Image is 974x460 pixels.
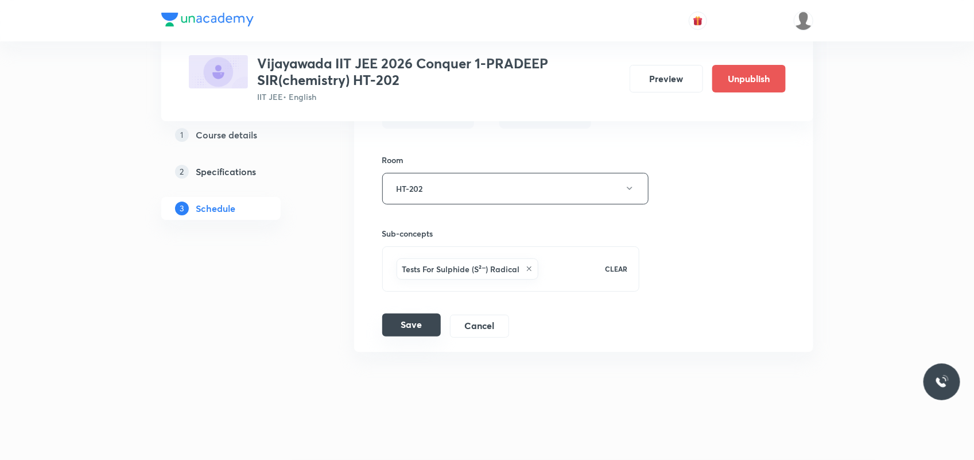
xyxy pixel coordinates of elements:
[175,128,189,142] p: 1
[175,202,189,215] p: 3
[382,173,649,204] button: HT-202
[161,160,317,183] a: 2Specifications
[161,123,317,146] a: 1Course details
[693,16,703,26] img: avatar
[196,202,235,215] h5: Schedule
[257,91,620,103] p: IIT JEE • English
[630,65,703,92] button: Preview
[175,165,189,179] p: 2
[450,315,509,338] button: Cancel
[382,227,640,239] h6: Sub-concepts
[712,65,786,92] button: Unpublish
[196,165,256,179] h5: Specifications
[196,128,257,142] h5: Course details
[382,154,404,166] h6: Room
[382,314,441,337] button: Save
[689,11,707,30] button: avatar
[402,263,520,275] h6: Tests For Sulphide (S²⁻) Radical
[161,13,254,26] img: Company Logo
[161,13,254,29] a: Company Logo
[605,264,627,274] p: CLEAR
[935,375,949,389] img: ttu
[794,11,813,30] img: S Naga kusuma Alekhya
[189,55,248,88] img: 27DD87BC-84A5-4460-974F-1D65367BE764_plus.png
[257,55,620,88] h3: Vijayawada IIT JEE 2026 Conquer 1-PRADEEP SIR(chemistry) HT-202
